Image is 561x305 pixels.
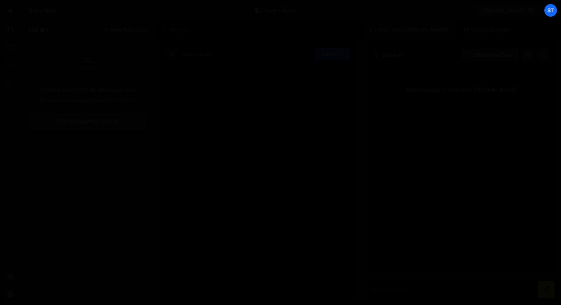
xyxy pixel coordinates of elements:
[29,6,57,15] div: Suzy Blue
[314,47,350,61] button: Save
[1,1,20,19] a: 🤙
[456,21,519,39] div: Documentation
[182,51,211,57] div: Not yet saved
[544,4,557,17] a: St
[26,97,150,104] p: Get started by adding a Javascript or CSS file.
[29,26,49,34] h2: Library
[460,48,519,62] button: Start new chat
[29,113,147,130] a: [GEOGRAPHIC_DATA]
[363,21,455,39] div: Chat with [PERSON_NAME]
[249,4,312,17] button: Code + Tools
[374,52,404,59] h2: Slater AI
[475,4,542,17] a: [DOMAIN_NAME]
[104,27,147,33] button: New Resource
[26,87,150,93] h3: Create your first library resource
[162,26,193,33] div: New File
